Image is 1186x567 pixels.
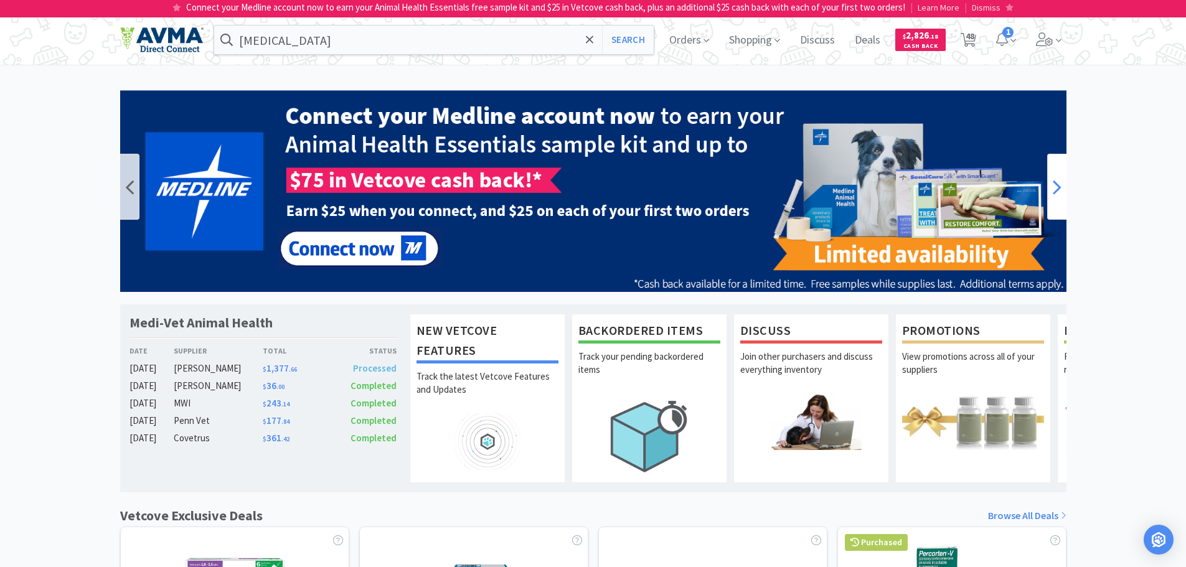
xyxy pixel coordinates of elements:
[351,380,397,391] span: Completed
[174,413,263,428] div: Penn Vet
[410,314,565,483] a: New Vetcove FeaturesTrack the latest Vetcove Features and Updates
[129,396,174,411] div: [DATE]
[174,396,263,411] div: MWI
[263,397,289,409] span: 243
[351,432,397,444] span: Completed
[910,1,913,13] span: |
[276,383,285,391] span: . 00
[895,23,946,57] a: $2,826.18Cash Back
[330,345,397,357] div: Status
[351,397,397,409] span: Completed
[972,2,1000,13] span: Dismiss
[578,393,720,479] img: hero_backorders.png
[902,321,1044,344] h1: Promotions
[850,35,885,46] a: Deals
[263,345,330,357] div: Total
[120,90,1066,292] img: ce6afa43f08247b5a07d73eaa7800fbd_796.png
[929,32,938,40] span: . 18
[174,361,263,376] div: [PERSON_NAME]
[129,431,174,446] div: [DATE]
[120,27,204,53] img: e4e33dab9f054f5782a47901c742baa9_102.png
[903,32,906,40] span: $
[351,415,397,426] span: Completed
[1002,27,1014,38] span: 1
[417,413,558,470] img: hero_feature_roadmap.png
[988,508,1066,524] a: Browse All Deals
[902,350,1044,393] p: View promotions across all of your suppliers
[578,321,720,344] h1: Backordered Items
[664,15,714,65] span: Orders
[129,378,397,393] a: [DATE][PERSON_NAME]$36.00Completed
[572,314,727,483] a: Backordered ItemsTrack your pending backordered items
[602,26,654,54] button: Search
[281,418,289,426] span: . 84
[1144,525,1174,555] div: Open Intercom Messenger
[129,378,174,393] div: [DATE]
[263,432,289,444] span: 361
[129,361,397,376] a: [DATE][PERSON_NAME]$1,377.66Processed
[903,43,938,51] span: Cash Back
[129,413,174,428] div: [DATE]
[417,321,558,363] h1: New Vetcove Features
[129,431,397,446] a: [DATE]Covetrus$361.42Completed
[724,15,785,65] span: Shopping
[417,370,558,413] p: Track the latest Vetcove Features and Updates
[129,345,174,357] div: Date
[740,321,882,344] h1: Discuss
[263,383,266,391] span: $
[740,350,882,393] p: Join other purchasers and discuss everything inventory
[174,378,263,393] div: [PERSON_NAME]
[289,365,297,373] span: . 66
[733,314,889,483] a: DiscussJoin other purchasers and discuss everything inventory
[353,362,397,374] span: Processed
[214,26,654,54] input: Search by item, sku, manufacturer, ingredient, size...
[129,314,273,332] h1: Medi-Vet Animal Health
[795,15,840,65] span: Discuss
[850,15,885,65] span: Deals
[263,380,285,391] span: 36
[263,365,266,373] span: $
[129,396,397,411] a: [DATE]MWI$243.14Completed
[174,431,263,446] div: Covetrus
[174,345,263,357] div: Supplier
[281,435,289,443] span: . 42
[281,400,289,408] span: . 14
[578,350,720,393] p: Track your pending backordered items
[966,11,974,61] span: 48
[263,435,266,443] span: $
[918,2,959,13] span: Learn More
[964,1,967,13] span: |
[263,362,297,374] span: 1,377
[263,415,289,426] span: 177
[129,361,174,376] div: [DATE]
[263,418,266,426] span: $
[902,393,1044,450] img: hero_promotions.png
[740,393,882,450] img: hero_discuss.png
[895,314,1051,483] a: PromotionsView promotions across all of your suppliers
[120,505,263,527] h1: Vetcove Exclusive Deals
[903,29,938,41] span: 2,826
[956,36,981,47] a: 48
[795,35,840,46] a: Discuss
[263,400,266,408] span: $
[129,413,397,428] a: [DATE]Penn Vet$177.84Completed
